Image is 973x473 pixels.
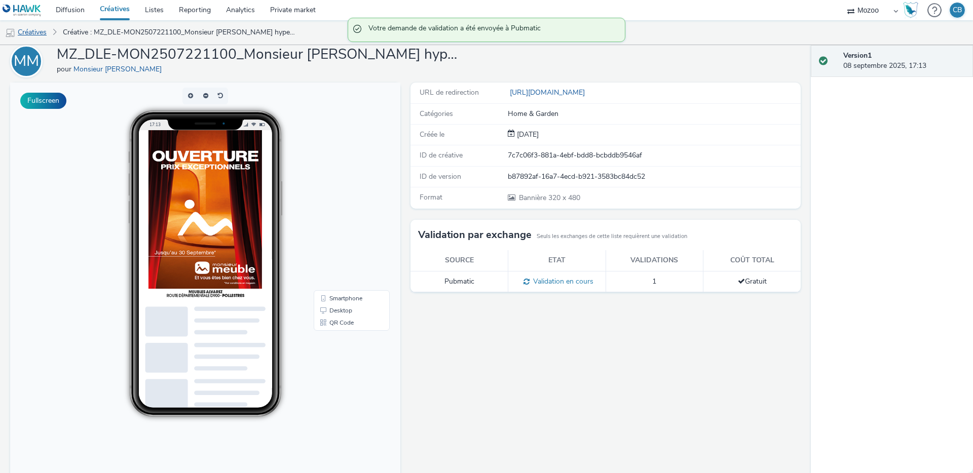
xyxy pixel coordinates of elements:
[306,210,378,222] li: Smartphone
[508,109,800,119] div: Home & Garden
[903,2,922,18] a: Hawk Academy
[515,130,539,140] div: Création 08 septembre 2025, 17:13
[508,172,800,182] div: b87892af-16a7-4ecd-b921-3583bc84dc52
[20,93,66,109] button: Fullscreen
[306,222,378,234] li: Desktop
[420,130,444,139] span: Créée le
[3,4,42,17] img: undefined Logo
[519,193,548,203] span: Bannière
[418,227,532,243] h3: Validation par exchange
[319,225,342,231] span: Desktop
[843,51,872,60] strong: Version 1
[903,2,918,18] img: Hawk Academy
[306,234,378,246] li: QR Code
[57,64,73,74] span: pour
[843,51,965,71] div: 08 septembre 2025, 17:13
[420,88,479,97] span: URL de redirection
[738,277,767,286] span: Gratuit
[14,47,39,75] div: MM
[508,88,589,97] a: [URL][DOMAIN_NAME]
[652,277,656,286] span: 1
[410,271,508,292] td: Pubmatic
[508,250,606,271] th: Etat
[73,64,166,74] a: Monsieur [PERSON_NAME]
[606,250,703,271] th: Validations
[515,130,539,139] span: [DATE]
[57,45,462,64] h1: MZ_DLE-MON2507221100_Monsieur [PERSON_NAME] hyperl sept 2025_320x480_All_Web
[537,232,687,241] small: Seuls les exchanges de cette liste requièrent une validation
[420,109,453,119] span: Catégories
[420,192,442,202] span: Format
[530,277,593,286] span: Validation en cours
[368,23,615,36] span: Votre demande de validation a été envoyée à Pubmatic
[5,28,15,38] img: mobile
[518,193,580,203] span: 320 x 480
[319,237,344,243] span: QR Code
[138,48,252,218] img: Advertisement preview
[420,172,461,181] span: ID de version
[410,250,508,271] th: Source
[139,39,151,45] span: 17:13
[703,250,801,271] th: Coût total
[420,150,463,160] span: ID de créative
[58,20,301,45] a: Créative : MZ_DLE-MON2507221100_Monsieur [PERSON_NAME] hyperl sept 2025_320x480_All_Web
[953,3,962,18] div: CB
[10,56,47,66] a: MM
[319,213,352,219] span: Smartphone
[508,150,800,161] div: 7c7c06f3-881a-4ebf-bdd8-bcbddb9546af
